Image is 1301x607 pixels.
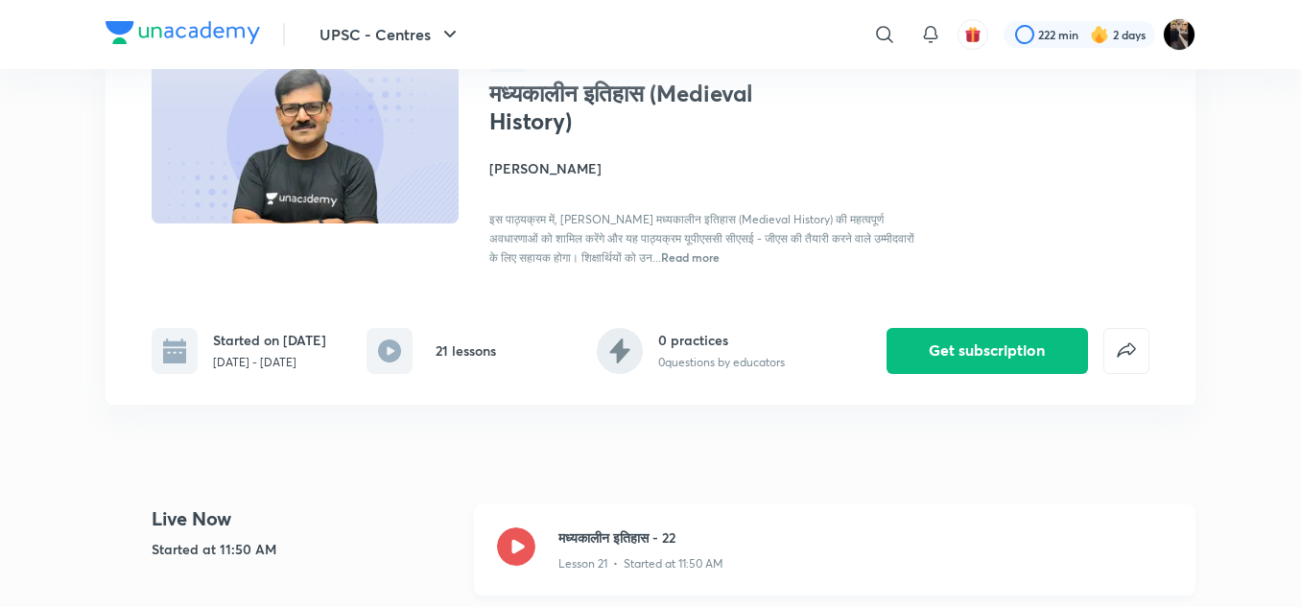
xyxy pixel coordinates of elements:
[308,15,473,54] button: UPSC - Centres
[152,539,459,559] h5: Started at 11:50 AM
[213,330,326,350] h6: Started on [DATE]
[213,354,326,371] p: [DATE] - [DATE]
[489,80,803,135] h1: मध्यकालीन इतिहास (Medieval History)
[149,49,461,225] img: Thumbnail
[1090,25,1109,44] img: streak
[658,354,785,371] p: 0 questions by educators
[436,340,496,361] h6: 21 lessons
[558,555,723,572] p: Lesson 21 • Started at 11:50 AM
[106,21,260,44] img: Company Logo
[661,249,720,265] span: Read more
[1103,328,1149,374] button: false
[1163,18,1195,51] img: amit tripathi
[558,527,1172,548] h3: मध्यकालीन इतिहास - 22
[152,504,459,533] h4: Live Now
[489,212,914,265] span: इस पाठ्यक्रम में, [PERSON_NAME] मध्यकालीन इतिहास (Medieval History) की महत्वपूर्ण अवधारणाओं को शा...
[489,158,919,178] h4: [PERSON_NAME]
[964,26,982,43] img: avatar
[658,330,785,350] h6: 0 practices
[887,328,1088,374] button: Get subscription
[958,19,988,50] button: avatar
[106,21,260,49] a: Company Logo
